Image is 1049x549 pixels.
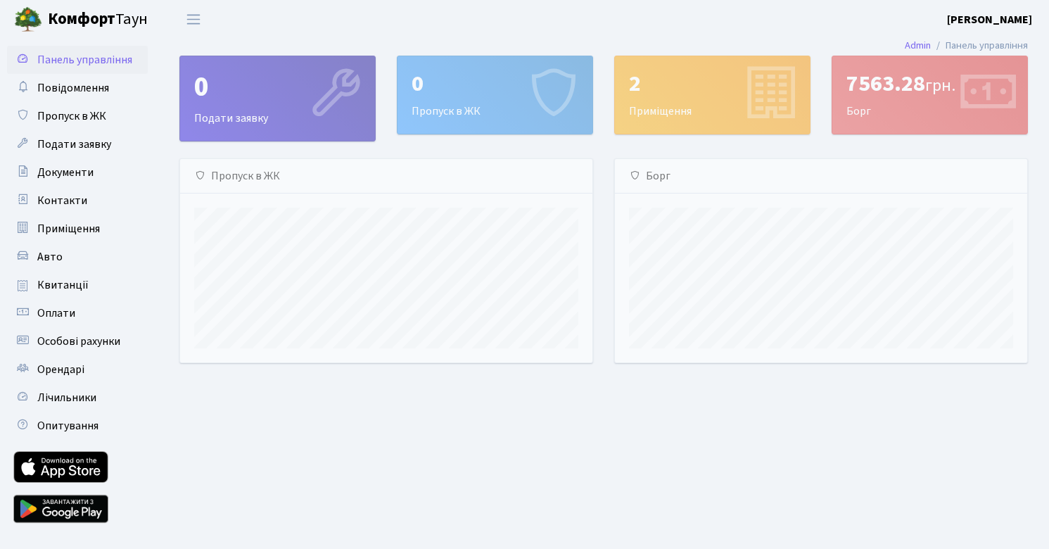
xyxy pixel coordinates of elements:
a: Контакти [7,187,148,215]
a: 0Подати заявку [179,56,376,141]
b: Комфорт [48,8,115,30]
span: Подати заявку [37,137,111,152]
span: грн. [925,73,955,98]
a: Особові рахунки [7,327,148,355]
div: 0 [194,70,361,104]
span: Лічильники [37,390,96,405]
a: Admin [905,38,931,53]
span: Опитування [37,418,98,434]
a: Лічильники [7,384,148,412]
a: Орендарі [7,355,148,384]
a: [PERSON_NAME] [947,11,1032,28]
div: 7563.28 [846,70,1013,97]
a: 2Приміщення [614,56,810,134]
div: Пропуск в ЖК [180,159,592,194]
a: Квитанції [7,271,148,299]
a: Опитування [7,412,148,440]
span: Контакти [37,193,87,208]
nav: breadcrumb [884,31,1049,61]
span: Приміщення [37,221,100,236]
a: Оплати [7,299,148,327]
span: Пропуск в ЖК [37,108,106,124]
span: Документи [37,165,94,180]
span: Таун [48,8,148,32]
div: Борг [615,159,1027,194]
a: Повідомлення [7,74,148,102]
span: Оплати [37,305,75,321]
div: Приміщення [615,56,810,134]
a: Документи [7,158,148,187]
div: 0 [412,70,578,97]
span: Авто [37,249,63,265]
a: Подати заявку [7,130,148,158]
div: Подати заявку [180,56,375,141]
span: Орендарі [37,362,84,377]
span: Панель управління [37,52,132,68]
span: Повідомлення [37,80,109,96]
a: Авто [7,243,148,271]
div: Борг [832,56,1027,134]
a: 0Пропуск в ЖК [397,56,593,134]
span: Особові рахунки [37,334,120,349]
a: Панель управління [7,46,148,74]
div: Пропуск в ЖК [398,56,592,134]
span: Квитанції [37,277,89,293]
a: Приміщення [7,215,148,243]
a: Пропуск в ЖК [7,102,148,130]
b: [PERSON_NAME] [947,12,1032,27]
img: logo.png [14,6,42,34]
button: Переключити навігацію [176,8,211,31]
li: Панель управління [931,38,1028,53]
div: 2 [629,70,796,97]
